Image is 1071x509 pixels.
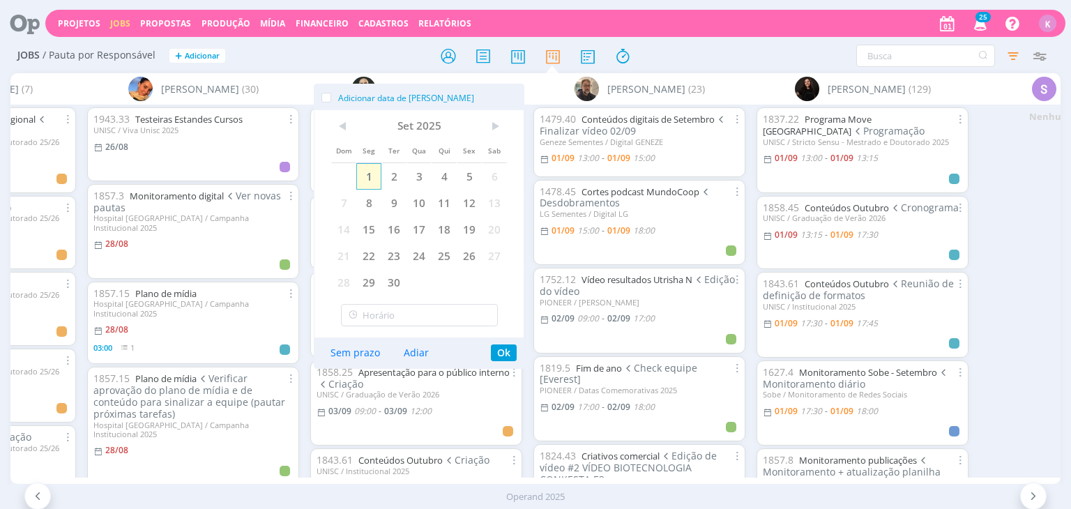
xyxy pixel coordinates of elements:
[105,238,128,250] : 28/08
[465,82,482,96] span: (11)
[457,243,482,269] span: 26
[381,216,407,243] span: 16
[795,77,819,101] img: S
[105,324,128,335] : 28/08
[775,152,798,164] : 01/09
[93,342,112,353] span: 03:00
[358,17,409,29] span: Cadastros
[135,113,243,126] a: Testeiras Estandes Cursos
[602,314,605,323] : -
[540,273,576,286] span: 1752.12
[799,366,937,379] a: Monitoramento Sobe - Setembro
[763,390,962,399] div: Sobe / Monitoramento de Redes Sociais
[482,243,507,269] span: 27
[602,154,605,162] : -
[256,18,289,29] button: Mídia
[825,231,828,239] : -
[418,17,471,29] a: Relatórios
[763,213,962,222] div: UNISC / Graduação de Verão 2026
[607,152,630,164] : 01/09
[763,453,793,466] span: 1857.8
[432,190,457,216] span: 11
[354,405,376,417] : 09:00
[1039,15,1056,32] div: K
[830,405,853,417] : 01/09
[317,466,516,476] div: UNISC / Institucional 2025
[407,243,432,269] span: 24
[856,405,878,417] : 18:00
[381,137,407,163] span: Ter
[321,343,389,363] button: Sem prazo
[331,243,356,269] span: 21
[540,185,576,198] span: 1478.45
[331,216,356,243] span: 14
[202,17,250,29] a: Produção
[482,163,507,190] span: 6
[1038,11,1057,36] button: K
[93,213,293,231] div: Hospital [GEOGRAPHIC_DATA] / Campanha Institucional 2025
[410,405,432,417] : 12:00
[582,185,699,198] a: Cortes podcast MundoCoop
[552,401,575,413] : 02/09
[175,49,182,63] span: +
[607,82,685,96] span: [PERSON_NAME]
[688,82,705,96] span: (23)
[17,50,40,61] span: Jobs
[540,449,576,462] span: 1824.43
[763,302,962,311] div: UNISC / Institucional 2025
[602,403,605,411] : -
[414,18,476,29] button: Relatórios
[830,152,853,164] : 01/09
[825,407,828,416] : -
[830,229,853,241] : 01/09
[482,116,507,137] span: >
[93,299,293,317] div: Hospital [GEOGRAPHIC_DATA] / Campanha Institucional 2025
[800,317,822,329] : 17:30
[763,201,799,214] span: 1858.45
[106,18,135,29] button: Jobs
[856,317,878,329] : 17:45
[54,18,105,29] button: Projetos
[395,343,438,363] button: Adiar
[775,229,798,241] : 01/09
[331,269,356,296] span: 28
[93,126,293,135] div: UNISC / Viva Unisc 2025
[93,287,130,300] span: 1857.15
[381,190,407,216] span: 9
[354,18,413,29] button: Cadastros
[384,405,407,417] : 03/09
[540,209,739,218] div: LG Sementes / Digital LG
[805,202,889,214] a: Conteúdos Outubro
[356,137,381,163] span: Seg
[607,401,630,413] : 02/09
[825,154,828,162] : -
[185,52,220,61] span: Adicionar
[805,278,889,290] a: Conteúdos Outubro
[356,269,381,296] span: 29
[633,152,655,164] : 15:00
[552,225,575,236] : 01/09
[540,361,697,386] span: Check equipe [Everest]
[93,420,293,439] div: Hospital [GEOGRAPHIC_DATA] / Campanha Institucional 2025
[331,137,356,163] span: Dom
[763,113,872,137] a: Programa Move [GEOGRAPHIC_DATA]
[331,116,356,137] span: <
[317,390,516,399] div: UNISC / Graduação de Verão 2026
[577,152,599,164] : 13:00
[763,365,949,390] span: Monitoramento diário
[540,112,576,126] span: 1479.40
[135,372,197,385] a: Plano de mídia
[432,163,457,190] span: 4
[93,372,285,420] span: Verificar aprovação do plano de mídia e de conteúdo para sinalizar a equipe (pautar próximas tare...
[856,45,995,67] input: Busca
[825,319,828,328] : -
[291,18,353,29] button: Financeiro
[540,449,717,486] span: Edição de vídeo #2 VÍDEO BIOTECNOLOGIA CONKESTA E3
[577,401,599,413] : 17:00
[633,225,655,236] : 18:00
[540,361,570,374] span: 1819.5
[763,137,962,146] div: UNISC / Stricto Sensu - Mestrado e Doutorado 2025
[799,454,917,466] a: Monitoramento publicações
[381,243,407,269] span: 23
[407,163,432,190] span: 3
